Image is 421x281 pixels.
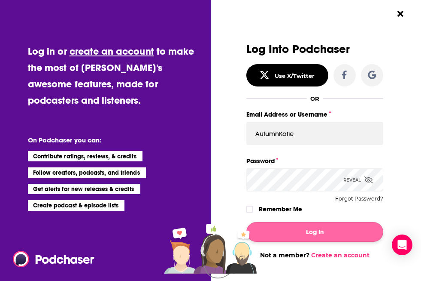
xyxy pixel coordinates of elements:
[335,196,383,202] button: Forgot Password?
[246,43,383,56] h3: Log Into Podchaser
[70,45,154,57] a: create an account
[246,109,383,120] label: Email Address or Username
[392,6,409,22] button: Close Button
[28,151,142,161] li: Contribute ratings, reviews, & credits
[246,222,383,242] button: Log In
[246,155,383,167] label: Password
[310,95,319,102] div: OR
[343,168,373,191] div: Reveal
[246,64,328,86] button: Use X/Twitter
[28,136,200,144] li: On Podchaser you can:
[28,184,140,194] li: Get alerts for new releases & credits
[392,235,412,255] div: Open Intercom Messenger
[275,72,315,79] div: Use X/Twitter
[311,251,370,259] a: Create an account
[13,251,88,267] a: Podchaser - Follow, Share and Rate Podcasts
[246,251,383,259] div: Not a member?
[28,167,146,178] li: Follow creators, podcasts, and friends
[28,200,124,210] li: Create podcast & episode lists
[259,204,302,215] label: Remember Me
[13,251,95,267] img: Podchaser - Follow, Share and Rate Podcasts
[246,122,383,145] input: Email Address or Username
